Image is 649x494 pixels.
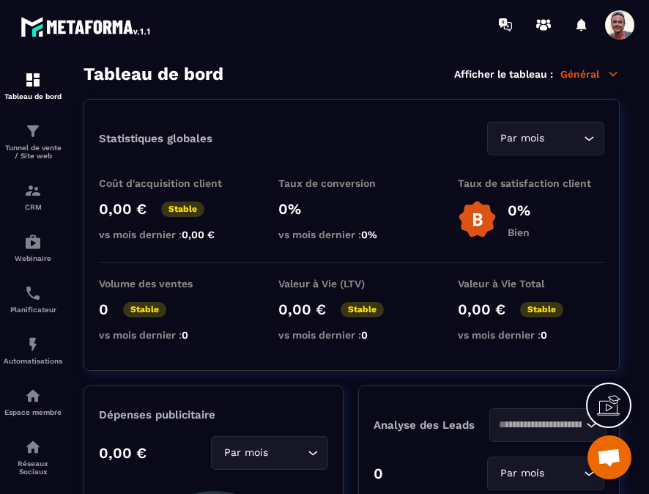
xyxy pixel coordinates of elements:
input: Search for option [547,465,580,482]
p: Volume des ventes [99,278,245,290]
p: 0,00 € [458,301,505,318]
img: social-network [24,438,42,456]
p: 0,00 € [99,200,147,218]
p: Afficher le tableau : [454,68,553,80]
a: formationformationTunnel de vente / Site web [4,111,62,171]
img: scheduler [24,284,42,302]
span: 0,00 € [182,229,215,240]
p: Automatisations [4,357,62,365]
p: 0 [374,465,383,482]
p: 0,00 € [99,444,147,462]
p: Analyse des Leads [374,419,489,432]
a: formationformationTableau de bord [4,60,62,111]
a: Ouvrir le chat [587,435,631,479]
p: 0,00 € [278,301,326,318]
input: Search for option [271,445,304,461]
p: Tunnel de vente / Site web [4,144,62,160]
div: Search for option [487,122,604,155]
a: social-networksocial-networkRéseaux Sociaux [4,427,62,487]
p: 0% [278,200,425,218]
img: automations [24,336,42,353]
div: Search for option [211,436,328,470]
img: automations [24,233,42,251]
img: formation [24,71,42,89]
input: Search for option [499,417,582,433]
img: logo [21,13,152,40]
p: vs mois dernier : [99,329,245,341]
p: Stable [520,302,563,317]
p: vs mois dernier : [278,229,425,240]
span: 0 [182,329,188,341]
div: Search for option [487,457,604,490]
div: Search for option [489,408,607,442]
p: vs mois dernier : [458,329,604,341]
span: 0 [361,329,368,341]
img: formation [24,182,42,199]
p: Planificateur [4,306,62,314]
p: 0 [99,301,108,318]
p: Bien [508,226,530,238]
p: Coût d'acquisition client [99,177,245,189]
span: Par mois [497,465,547,482]
p: Stable [123,302,166,317]
a: automationsautomationsEspace membre [4,376,62,427]
a: automationsautomationsWebinaire [4,222,62,273]
p: Valeur à Vie (LTV) [278,278,425,290]
span: 0% [361,229,377,240]
p: vs mois dernier : [99,229,245,240]
p: 0% [508,202,530,219]
h3: Tableau de bord [84,64,223,84]
p: Dépenses publicitaire [99,408,328,421]
a: automationsautomationsAutomatisations [4,325,62,376]
p: Stable [341,302,384,317]
p: vs mois dernier : [278,329,425,341]
a: schedulerschedulerPlanificateur [4,273,62,325]
p: Taux de conversion [278,177,425,189]
img: b-badge-o.b3b20ee6.svg [458,200,497,239]
p: Valeur à Vie Total [458,278,604,290]
p: Statistiques globales [99,132,212,145]
p: Stable [161,202,204,217]
p: Taux de satisfaction client [458,177,604,189]
p: Espace membre [4,408,62,416]
img: automations [24,387,42,405]
img: formation [24,122,42,140]
span: 0 [541,329,547,341]
p: Général [560,67,620,81]
span: Par mois [220,445,271,461]
p: Webinaire [4,254,62,262]
a: formationformationCRM [4,171,62,222]
p: CRM [4,203,62,211]
p: Tableau de bord [4,92,62,100]
span: Par mois [497,130,547,147]
input: Search for option [547,130,580,147]
p: Réseaux Sociaux [4,460,62,476]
